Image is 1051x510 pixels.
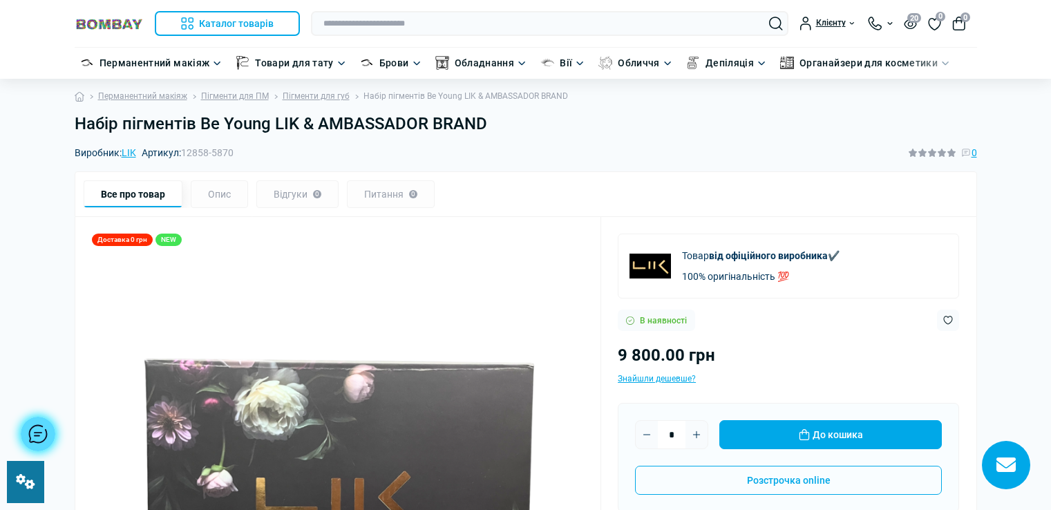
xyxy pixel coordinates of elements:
img: Депіляція [686,56,700,70]
a: Обладнання [455,55,515,70]
button: До кошика [719,420,942,449]
span: 0 [960,12,970,22]
span: 20 [907,13,921,23]
img: Вії [540,56,554,70]
nav: breadcrumb [75,79,977,114]
span: 0 [936,12,945,21]
a: Перманентний макіяж [100,55,210,70]
img: Обличчя [598,56,612,70]
div: Відгуки [256,180,339,208]
img: Перманентний макіяж [80,56,94,70]
a: Обличчя [618,55,660,70]
p: 100% оригінальність 💯 [682,269,840,284]
button: 0 [952,17,966,30]
button: Plus [685,424,708,446]
a: Пігменти для губ [283,90,350,103]
h1: Набір пігментів Be Young LIK & AMBASSADOR BRAND [75,114,977,134]
a: Пігменти для ПМ [201,90,269,103]
a: Брови [379,55,409,70]
img: Брови [360,56,374,70]
img: LIK [629,245,671,287]
div: В наявності [618,310,695,331]
img: Обладнання [435,56,449,70]
span: 9 800.00 грн [618,346,715,365]
button: Розстрочка online [635,466,942,495]
button: Каталог товарів [155,11,301,36]
a: 0 [928,16,941,31]
img: BOMBAY [75,17,144,30]
a: Вії [560,55,572,70]
img: Органайзери для косметики [780,56,794,70]
span: Виробник: [75,148,136,158]
img: Товари для тату [236,56,249,70]
li: Набір пігментів Be Young LIK & AMBASSADOR BRAND [350,90,568,103]
span: Знайшли дешевше? [618,374,696,384]
a: Депіляція [706,55,754,70]
a: Товари для тату [255,55,333,70]
div: NEW [155,234,182,246]
span: 12858-5870 [181,147,234,158]
a: Органайзери для косметики [799,55,938,70]
p: Товар ✔️ [682,248,840,263]
a: LIK [122,147,136,158]
div: Питання [347,180,435,208]
button: Wishlist button [937,310,959,331]
span: 0 [972,145,977,160]
span: Артикул: [142,148,234,158]
b: від офіційного виробника [709,250,828,261]
input: Quantity [658,421,685,448]
div: Опис [191,180,248,208]
div: Все про товар [84,180,182,208]
button: Minus [636,424,658,446]
a: Перманентний макіяж [98,90,187,103]
button: Search [769,17,783,30]
div: Доставка 0 грн [92,234,153,246]
button: 20 [904,17,917,29]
